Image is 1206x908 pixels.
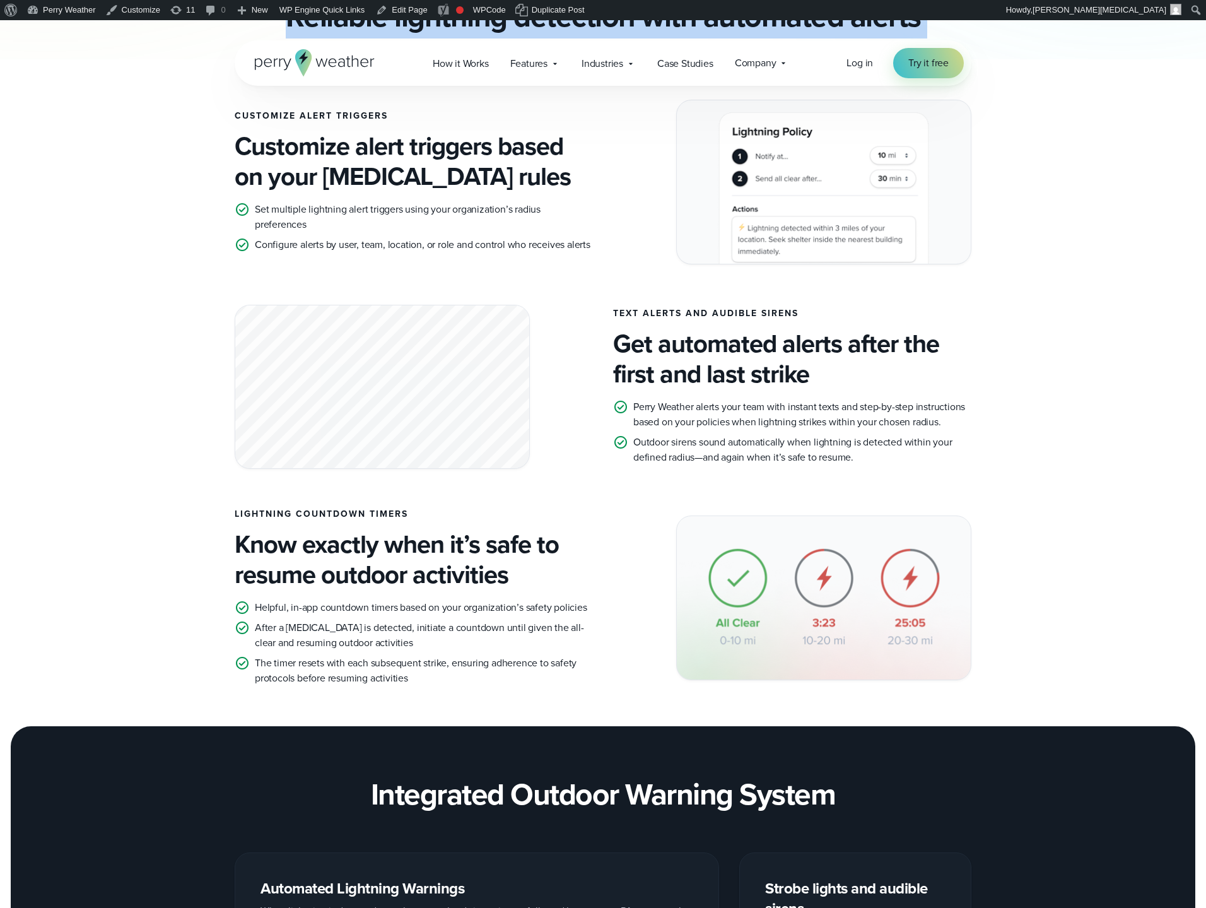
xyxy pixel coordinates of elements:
[255,202,593,232] p: Set multiple lightning alert triggers using your organization’s radius preferences
[255,237,590,252] p: Configure alerts by user, team, location, or role and control who receives alerts
[456,6,464,14] div: Needs improvement
[235,111,593,121] h3: CUSTOMIZE ALERT TRIGGERS
[235,509,593,519] h3: LIGHTNING COUNTDOWN TIMERS
[613,309,971,319] h3: TEXT ALERTS AND AUDIBLE SIRENS
[657,56,713,71] span: Case Studies
[846,56,873,70] span: Log in
[1033,5,1166,15] span: [PERSON_NAME][MEDICAL_DATA]
[422,50,500,76] a: How it Works
[582,56,623,71] span: Industries
[633,435,971,465] p: Outdoor sirens sound automatically when lightning is detected within your defined radius—and agai...
[846,56,873,71] a: Log in
[255,620,593,651] p: After a [MEDICAL_DATA] is detected, initiate a countdown until given the all-clear and resuming o...
[510,56,547,71] span: Features
[735,56,776,71] span: Company
[633,399,971,430] p: Perry Weather alerts your team with instant texts and step-by-step instructions based on your pol...
[255,656,593,686] p: The timer resets with each subsequent strike, ensuring adherence to safety protocols before resum...
[908,56,949,71] span: Try it free
[677,100,971,264] img: lightning policies
[255,600,587,615] p: Helpful, in-app countdown timers based on your organization’s safety policies
[647,50,724,76] a: Case Studies
[235,529,593,590] h4: Know exactly when it’s safe to resume outdoor activities
[371,777,836,812] h2: Integrated Outdoor Warning System
[613,329,971,389] h4: Get automated alerts after the first and last strike
[433,56,489,71] span: How it Works
[893,48,964,78] a: Try it free
[235,131,593,192] h4: Customize alert triggers based on your [MEDICAL_DATA] rules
